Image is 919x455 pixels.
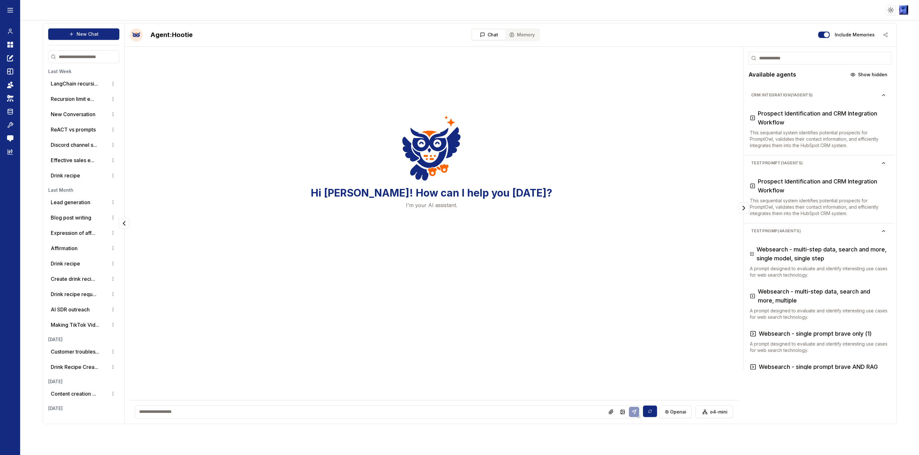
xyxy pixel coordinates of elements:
[746,226,891,236] button: testpromp(4agents)
[51,110,95,118] p: New Conversation
[757,245,887,263] h3: Websearch - multi-step data, search and more, single model, single step
[150,30,193,39] h2: Hootie
[710,409,728,415] span: o4-mini
[406,201,457,209] p: I'm your AI assistant.
[109,321,117,329] button: Conversation options
[311,187,552,199] h3: Hi [PERSON_NAME]! How can I help you [DATE]?
[109,141,117,149] button: Conversation options
[51,229,95,237] button: Expression of aff...
[109,229,117,237] button: Conversation options
[51,214,91,221] p: Blog post writing
[130,28,143,41] button: Talk with Hootie
[109,290,117,298] button: Conversation options
[51,348,99,355] button: Customer troubles...
[750,308,887,320] p: A prompt designed to evaluate and identify interesting use cases for web search technology.
[48,187,119,193] h3: Last Month
[109,244,117,252] button: Conversation options
[750,198,887,217] p: This sequential system identifies potential prospects for PromptOwl, validates their contact info...
[643,406,657,417] button: Sync model selection with the edit page
[109,110,117,118] button: Conversation options
[7,135,13,142] img: feedback
[48,68,119,75] h3: Last Week
[109,348,117,355] button: Conversation options
[51,363,98,371] button: Drink Recipe Crea...
[758,177,887,195] h3: Prospect Identification and CRM Integration Workflow
[858,71,887,78] span: Show hidden
[109,214,117,221] button: Conversation options
[48,336,119,343] h3: [DATE]
[48,405,119,412] h3: [DATE]
[751,228,881,234] span: testpromp ( 4 agents)
[402,114,461,182] img: Welcome Owl
[488,32,498,38] span: Chat
[750,341,887,354] p: A prompt designed to evaluate and identify interesting use cases for web search technology.
[109,126,117,133] button: Conversation options
[759,362,878,371] h3: Websearch - single prompt brave AND RAG
[750,130,887,149] p: This sequential system identifies potential prospects for PromptOwl, validates their contact info...
[759,329,872,338] h3: Websearch - single prompt brave only (1)
[899,5,908,15] img: ACg8ocLIQrZOk08NuYpm7ecFLZE0xiClguSD1EtfFjuoGWgIgoqgD8A6FQ=s96-c
[696,406,733,418] button: o4-mini
[51,95,94,103] button: Recursion limit e...
[51,172,80,179] p: Drink recipe
[818,32,830,38] button: Include memories in the messages below
[847,70,891,80] button: Show hidden
[51,275,95,283] button: Create drink reci...
[758,109,887,127] h3: Prospect Identification and CRM Integration Workflow
[130,28,143,41] img: Bot
[835,33,875,37] label: Include memories in the messages below
[48,28,119,40] button: New Chat
[751,160,881,166] span: testprompt ( 1 agents)
[670,409,686,415] span: openai
[109,275,117,283] button: Conversation options
[749,70,796,79] h2: Available agents
[51,306,90,313] p: AI SDR outreach
[51,156,94,164] button: Effective sales e...
[51,198,90,206] p: Lead generation
[746,158,891,168] button: testprompt(1agents)
[751,93,881,98] span: CRM integration ( 1 agents)
[109,156,117,164] button: Conversation options
[109,363,117,371] button: Conversation options
[746,90,891,100] button: CRM integration(1agents)
[51,390,96,398] button: Content creation ...
[109,80,117,87] button: Conversation options
[51,244,78,252] p: Affirmation
[109,95,117,103] button: Conversation options
[119,218,130,229] button: Collapse panel
[51,321,99,329] button: Making TikTok Vid...
[738,203,749,213] button: Collapse panel
[51,141,97,149] button: Discord channel s...
[758,287,887,305] h3: Websearch - multi-step data, search and more, multiple
[109,260,117,267] button: Conversation options
[48,378,119,385] h3: [DATE]
[51,260,80,267] p: Drink recipe
[109,198,117,206] button: Conversation options
[660,406,692,418] button: openai
[517,32,535,38] span: Memory
[51,290,96,298] button: Drink recipe requ...
[109,306,117,313] button: Conversation options
[109,390,117,398] button: Conversation options
[51,80,98,87] button: LangChain recursi...
[750,265,887,278] p: A prompt designed to evaluate and identify interesting use cases for web search technology.
[51,126,96,133] p: ReACT vs prompts
[109,172,117,179] button: Conversation options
